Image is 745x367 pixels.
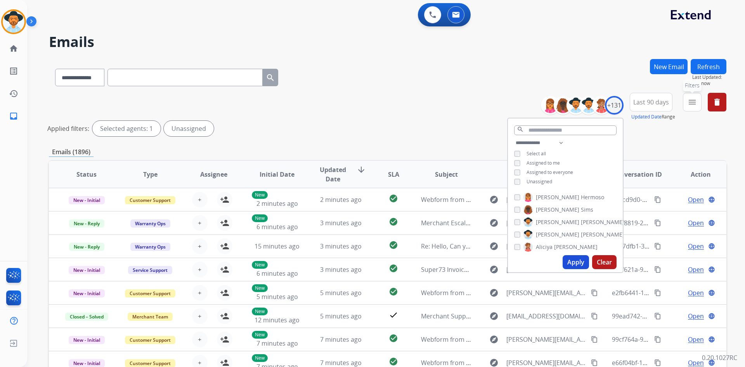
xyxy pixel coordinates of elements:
p: Emails (1896) [49,147,94,157]
button: + [192,192,208,207]
span: 2 minutes ago [320,195,362,204]
span: 6 minutes ago [256,223,298,231]
p: New [252,308,268,315]
span: Closed – Solved [65,313,108,321]
span: e2fb6441-1dd0-4fdf-beb8-3df47cfcade0 [612,289,726,297]
button: Clear [592,255,617,269]
span: 7 minutes ago [256,339,298,348]
mat-icon: language [708,266,715,273]
mat-icon: person_add [220,335,229,344]
div: +131 [605,96,624,115]
span: Webform from [PERSON_NAME][EMAIL_ADDRESS][PERSON_NAME][DOMAIN_NAME] on [DATE] [421,358,693,367]
p: New [252,284,268,292]
button: New Email [650,59,688,74]
th: Action [663,161,726,188]
button: Updated Date [631,114,662,120]
p: New [252,261,268,269]
mat-icon: explore [489,265,499,274]
span: Customer Support [125,289,175,297]
span: Open [688,195,704,204]
mat-icon: content_copy [591,289,598,296]
span: Merchant Team [128,313,173,321]
mat-icon: language [708,243,715,250]
span: + [198,195,201,204]
span: New - Initial [69,289,105,297]
span: Updated Date [315,165,351,184]
span: 15 minutes ago [255,242,300,250]
button: Last 90 days [630,93,672,111]
span: New - Reply [69,219,104,228]
mat-icon: content_copy [654,289,661,296]
mat-icon: person_add [220,265,229,274]
span: New - Reply [69,243,104,251]
span: Aliciya [536,243,553,251]
span: Just now [692,80,726,87]
mat-icon: search [517,126,524,133]
mat-icon: content_copy [591,359,598,366]
span: Merchant Escalation Notification for Request 659772 [421,219,575,227]
mat-icon: check_circle [389,217,398,226]
button: + [192,262,208,277]
button: + [192,215,208,231]
button: + [192,332,208,347]
mat-icon: check_circle [389,287,398,296]
mat-icon: language [708,219,715,226]
span: 2 minutes ago [256,199,298,208]
mat-icon: list_alt [9,66,18,76]
span: 5 minutes ago [320,289,362,297]
span: [PERSON_NAME] [536,231,579,238]
mat-icon: explore [489,195,499,204]
span: 3 minutes ago [320,242,362,250]
span: 5 minutes ago [320,312,362,320]
span: + [198,265,201,274]
span: Subject [435,170,458,179]
p: New [252,214,268,222]
span: [PERSON_NAME][EMAIL_ADDRESS][DOMAIN_NAME] [506,288,586,297]
span: Service Support [128,266,172,274]
span: [EMAIL_ADDRESS][DOMAIN_NAME] [506,265,586,274]
span: 99cf764a-9175-40ad-9692-266c451639bb [612,335,730,344]
mat-icon: language [708,313,715,320]
button: + [192,308,208,324]
mat-icon: person_add [220,288,229,297]
span: Open [688,265,704,274]
span: Open [688,242,704,251]
mat-icon: language [708,336,715,343]
mat-icon: arrow_downward [357,165,366,174]
mat-icon: language [708,359,715,366]
mat-icon: person_add [220,195,229,204]
span: Open [688,218,704,228]
span: Webform from [PERSON_NAME][EMAIL_ADDRESS][DOMAIN_NAME] on [DATE] [421,289,645,297]
span: Super73 Invoice #D86419 [421,265,495,274]
button: + [192,285,208,301]
span: + [198,335,201,344]
span: Filters [685,82,700,89]
span: Webform from [EMAIL_ADDRESS][DOMAIN_NAME] on [DATE] [421,195,597,204]
span: [PERSON_NAME] [554,243,598,251]
span: Merchant Support #659763: How would you rate the support you received? [421,312,641,320]
mat-icon: person_add [220,218,229,228]
span: Assigned to everyone [527,169,573,176]
mat-icon: home [9,44,18,53]
span: Type [143,170,158,179]
span: + [198,242,201,251]
p: New [252,354,268,362]
mat-icon: explore [489,335,499,344]
mat-icon: check_circle [389,357,398,366]
mat-icon: content_copy [654,359,661,366]
span: [EMAIL_ADDRESS][PERSON_NAME][DOMAIN_NAME] [506,242,586,251]
span: Open [688,311,704,321]
span: [EMAIL_ADDRESS][DOMAIN_NAME] [506,218,586,228]
mat-icon: check_circle [389,264,398,273]
span: Customer Support [125,336,175,344]
span: New - Initial [69,336,105,344]
span: Sims [581,206,593,214]
span: 6 minutes ago [256,269,298,278]
span: [PERSON_NAME] [581,218,624,226]
button: Refresh [691,59,726,74]
span: 7 minutes ago [320,358,362,367]
h2: Emails [49,34,726,50]
mat-icon: explore [489,288,499,297]
mat-icon: explore [489,311,499,321]
span: Open [688,335,704,344]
